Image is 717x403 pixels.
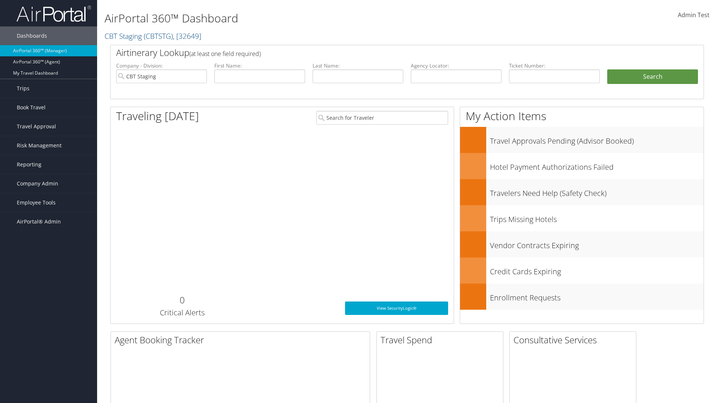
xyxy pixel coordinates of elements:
a: Enrollment Requests [460,284,704,310]
h2: Airtinerary Lookup [116,46,649,59]
span: Admin Test [678,11,710,19]
span: (at least one field required) [189,50,261,58]
img: airportal-logo.png [16,5,91,22]
span: , [ 32649 ] [173,31,201,41]
h2: 0 [116,294,248,306]
a: Credit Cards Expiring [460,257,704,284]
a: View SecurityLogic® [345,302,448,315]
a: Travelers Need Help (Safety Check) [460,179,704,205]
label: Ticket Number: [509,62,600,69]
h1: AirPortal 360™ Dashboard [105,10,508,26]
a: Trips Missing Hotels [460,205,704,231]
label: First Name: [214,62,305,69]
label: Last Name: [313,62,403,69]
h3: Critical Alerts [116,307,248,318]
h3: Travelers Need Help (Safety Check) [490,184,704,199]
span: Company Admin [17,174,58,193]
span: Dashboards [17,26,47,45]
span: Reporting [17,155,41,174]
a: Travel Approvals Pending (Advisor Booked) [460,127,704,153]
label: Company - Division: [116,62,207,69]
h2: Consultative Services [513,334,636,346]
button: Search [607,69,698,84]
span: ( CBTSTG ) [144,31,173,41]
a: Vendor Contracts Expiring [460,231,704,257]
h3: Hotel Payment Authorizations Failed [490,158,704,172]
a: Admin Test [678,4,710,27]
a: Hotel Payment Authorizations Failed [460,153,704,179]
label: Agency Locator: [411,62,502,69]
h3: Enrollment Requests [490,289,704,303]
input: Search for Traveler [316,111,448,125]
h3: Trips Missing Hotels [490,210,704,225]
h1: Traveling [DATE] [116,108,199,124]
a: CBT Staging [105,31,201,41]
span: Travel Approval [17,117,56,136]
span: Trips [17,79,30,98]
h2: Agent Booking Tracker [115,334,370,346]
span: Book Travel [17,98,46,117]
h3: Travel Approvals Pending (Advisor Booked) [490,132,704,146]
span: Risk Management [17,136,62,155]
h3: Credit Cards Expiring [490,263,704,277]
h1: My Action Items [460,108,704,124]
span: Employee Tools [17,193,56,212]
h2: Travel Spend [381,334,503,346]
h3: Vendor Contracts Expiring [490,237,704,251]
span: AirPortal® Admin [17,212,61,231]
